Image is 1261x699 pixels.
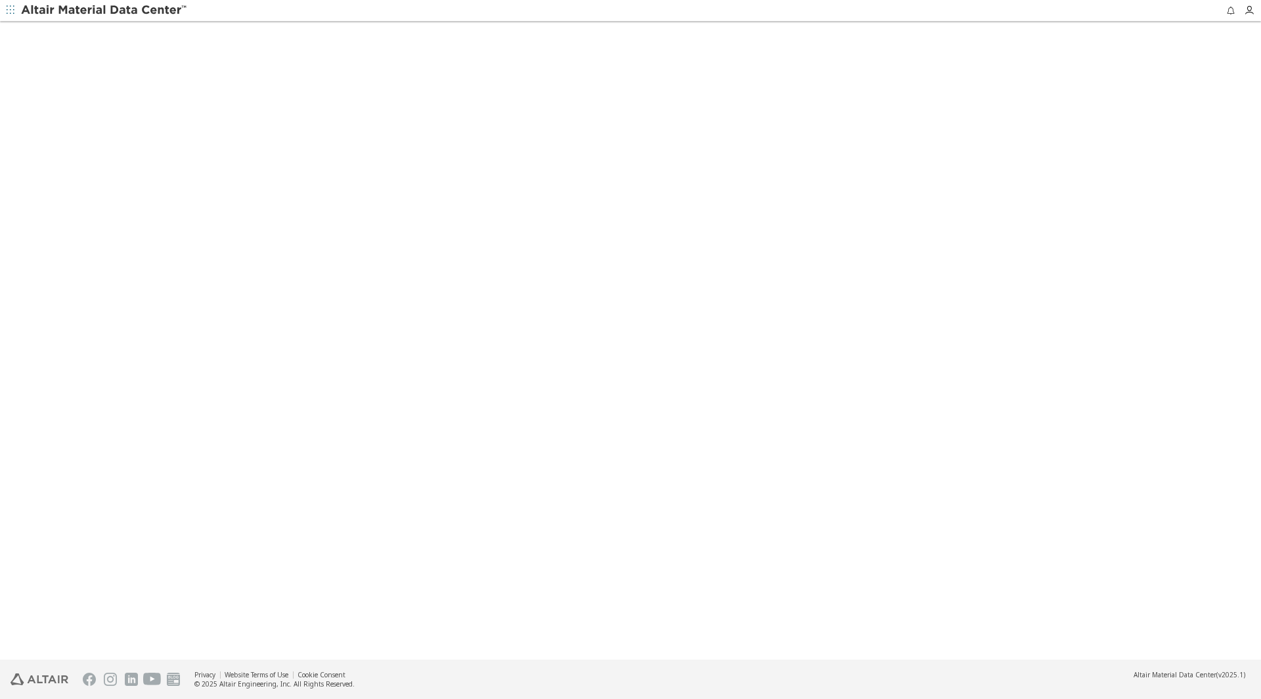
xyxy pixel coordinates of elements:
[298,670,345,679] a: Cookie Consent
[225,670,288,679] a: Website Terms of Use
[21,4,188,17] img: Altair Material Data Center
[194,670,215,679] a: Privacy
[1134,670,1216,679] span: Altair Material Data Center
[1134,670,1245,679] div: (v2025.1)
[194,679,355,688] div: © 2025 Altair Engineering, Inc. All Rights Reserved.
[11,673,68,685] img: Altair Engineering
